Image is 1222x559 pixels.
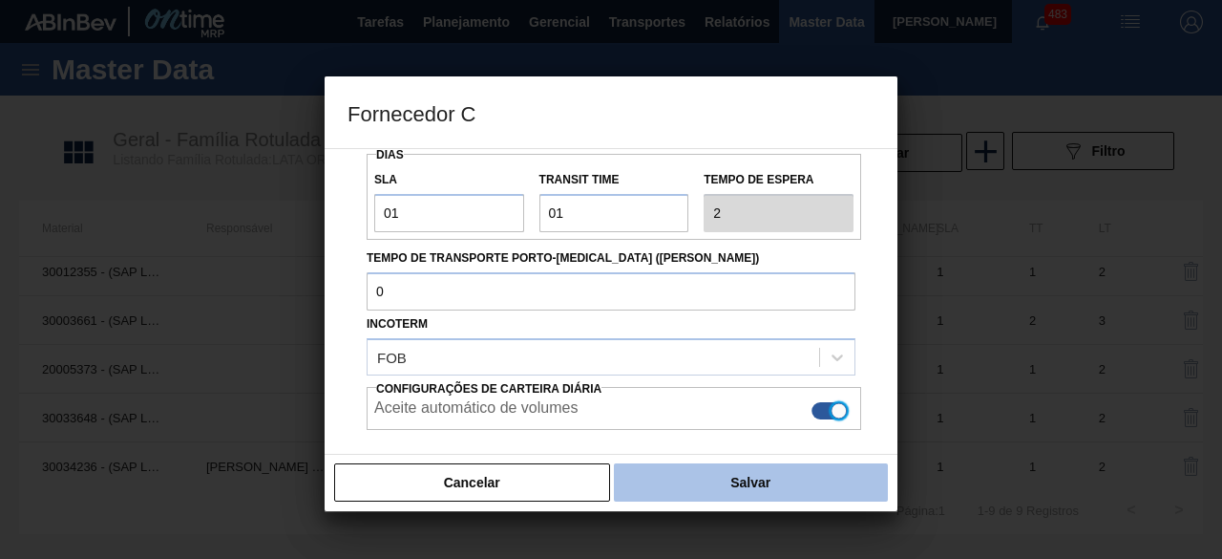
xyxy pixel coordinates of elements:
span: Dias [376,148,404,161]
label: Aceite automático de volumes [374,399,578,422]
label: Tempo de Transporte Porto-[MEDICAL_DATA] ([PERSON_NAME]) [367,245,855,272]
div: FOB [377,349,407,365]
button: Salvar [614,463,888,502]
div: Essa configuração habilita a criação automática de composição de carga do lado do fornecedor caso... [367,376,855,431]
label: SLA [374,166,524,194]
button: Cancelar [334,463,610,502]
label: Incoterm [367,317,428,331]
label: Tempo de espera [704,166,853,194]
label: Transit Time [539,166,689,194]
span: Configurações de Carteira Diária [376,382,601,396]
h3: Fornecedor C [325,76,897,149]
